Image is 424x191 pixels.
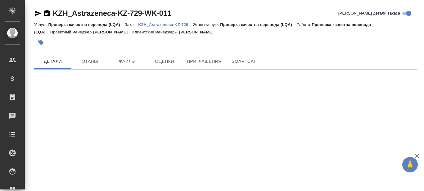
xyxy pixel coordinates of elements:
a: KZH_Astrazeneca-KZ-729 [138,22,193,27]
span: Файлы [112,58,142,65]
button: 🙏 [402,157,418,172]
span: SmartCat [229,58,259,65]
p: Проверка качества перевода (LQA) [220,22,296,27]
p: Работа [297,22,312,27]
span: [PERSON_NAME] детали заказа [338,10,400,16]
p: Клиентские менеджеры [132,30,179,34]
a: KZH_Astrazeneca-KZ-729-WK-011 [53,9,171,17]
span: Оценки [150,58,179,65]
span: 🙏 [405,158,415,171]
p: Проверка качества перевода (LQA) [48,22,124,27]
p: Проектный менеджер [50,30,93,34]
p: Этапы услуги [193,22,220,27]
p: [PERSON_NAME] [179,30,218,34]
button: Скопировать ссылку [43,10,51,17]
span: Приглашения [187,58,222,65]
p: Заказ: [125,22,138,27]
span: Этапы [75,58,105,65]
span: Детали [38,58,68,65]
p: Услуга [34,22,48,27]
p: [PERSON_NAME] [93,30,132,34]
button: Добавить тэг [34,36,48,49]
button: Скопировать ссылку для ЯМессенджера [34,10,42,17]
